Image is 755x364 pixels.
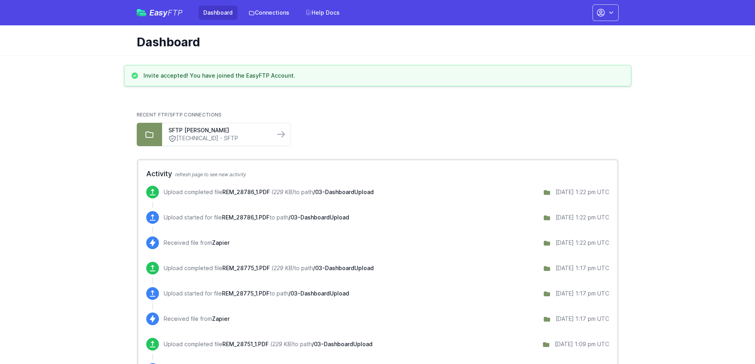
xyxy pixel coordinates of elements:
[149,9,183,17] span: Easy
[164,340,373,348] p: Upload completed file to path
[312,341,373,347] span: /03-DashboardUpload
[164,213,349,221] p: Upload started for file to path
[143,72,295,80] h3: Invite accepted! You have joined the EasyFTP Account.
[168,8,183,17] span: FTP
[556,239,609,247] div: [DATE] 1:22 pm UTC
[137,9,183,17] a: EasyFTP
[168,134,268,143] a: [TECHNICAL_ID] - SFTP
[212,239,229,246] span: Zapier
[212,315,229,322] span: Zapier
[556,264,609,272] div: [DATE] 1:17 pm UTC
[164,264,374,272] p: Upload completed file to path
[244,6,294,20] a: Connections
[137,9,146,16] img: easyftp_logo.png
[289,290,349,297] span: /03-DashboardUpload
[137,112,619,118] h2: Recent FTP/SFTP Connections
[175,172,246,177] span: refresh page to see new activity
[164,188,374,196] p: Upload completed file to path
[313,189,374,195] span: /03-DashboardUpload
[137,35,612,49] h1: Dashboard
[556,315,609,323] div: [DATE] 1:17 pm UTC
[164,290,349,297] p: Upload started for file to path
[164,315,229,323] p: Received file from
[222,341,269,347] span: REM_28751_1.PDF
[146,168,609,179] h2: Activity
[556,290,609,297] div: [DATE] 1:17 pm UTC
[271,265,294,271] i: (229 KB)
[300,6,344,20] a: Help Docs
[222,189,270,195] span: REM_28786_1.PDF
[555,340,609,348] div: [DATE] 1:09 pm UTC
[199,6,237,20] a: Dashboard
[222,214,270,221] span: REM_28786_1.PDF
[313,265,374,271] span: /03-DashboardUpload
[556,188,609,196] div: [DATE] 1:22 pm UTC
[556,213,609,221] div: [DATE] 1:22 pm UTC
[222,265,270,271] span: REM_28775_1.PDF
[271,189,294,195] i: (229 KB)
[222,290,270,297] span: REM_28775_1.PDF
[164,239,229,247] p: Received file from
[168,126,268,134] a: SFTP [PERSON_NAME]
[289,214,349,221] span: /03-DashboardUpload
[270,341,293,347] i: (229 KB)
